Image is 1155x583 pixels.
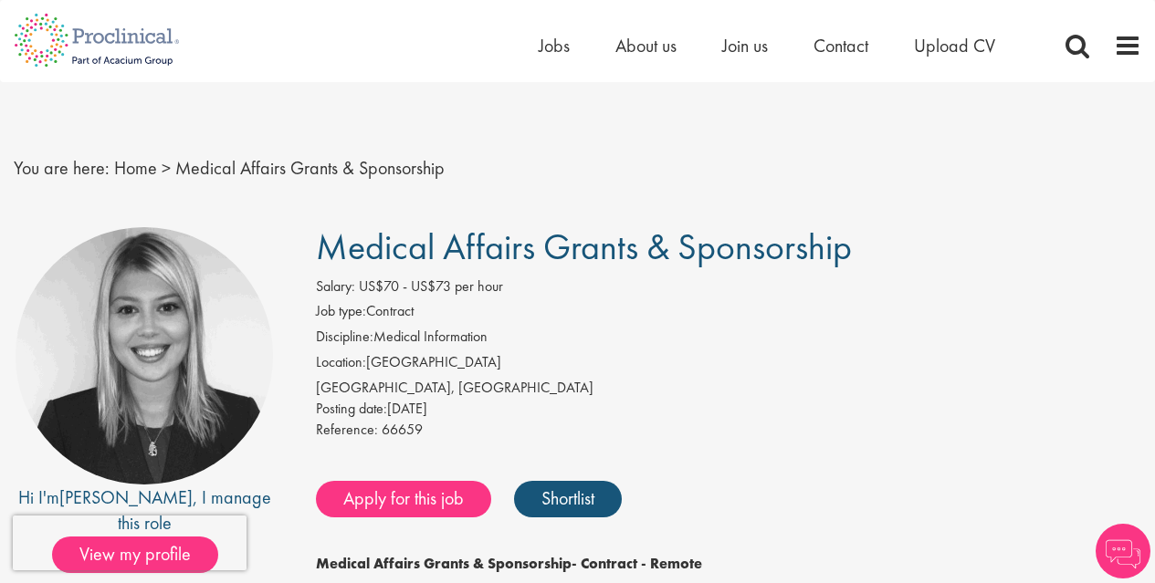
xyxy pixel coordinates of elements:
[59,485,193,509] a: [PERSON_NAME]
[16,227,273,484] img: imeage of recruiter Janelle Jones
[316,399,387,418] span: Posting date:
[162,156,171,180] span: >
[316,378,1141,399] div: [GEOGRAPHIC_DATA], [GEOGRAPHIC_DATA]
[316,399,1141,420] div: [DATE]
[814,34,868,57] a: Contact
[914,34,995,57] a: Upload CV
[13,515,247,570] iframe: reCAPTCHA
[359,276,503,296] span: US$70 - US$73 per hour
[316,352,366,373] label: Location:
[539,34,570,57] a: Jobs
[175,156,445,180] span: Medical Affairs Grants & Sponsorship
[14,156,110,180] span: You are here:
[1096,524,1150,578] img: Chatbot
[316,327,1141,352] li: Medical Information
[514,481,622,517] a: Shortlist
[114,156,157,180] a: breadcrumb link
[316,301,1141,327] li: Contract
[316,276,355,297] label: Salary:
[14,484,275,536] div: Hi I'm , I manage this role
[572,554,702,573] strong: - Contract - Remote
[316,352,1141,378] li: [GEOGRAPHIC_DATA]
[316,301,366,322] label: Job type:
[722,34,768,57] a: Join us
[316,327,373,348] label: Discipline:
[316,420,378,441] label: Reference:
[316,481,491,517] a: Apply for this job
[615,34,677,57] a: About us
[316,554,572,573] strong: Medical Affairs Grants & Sponsorship
[382,420,423,439] span: 66659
